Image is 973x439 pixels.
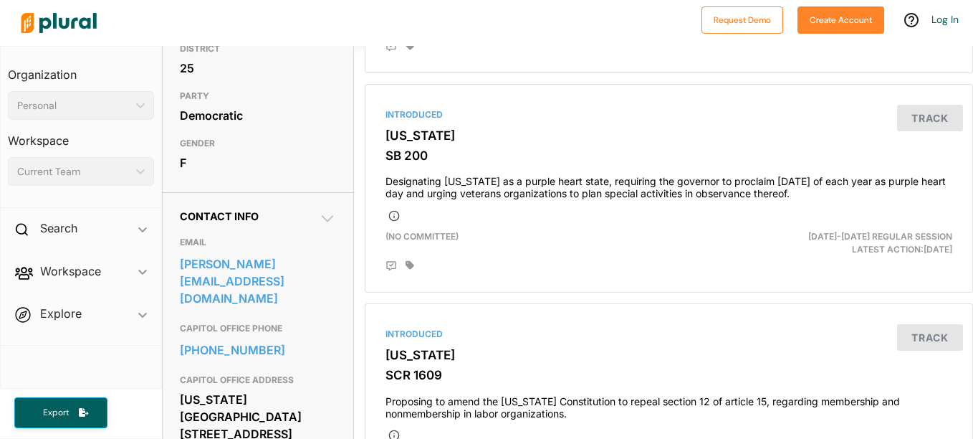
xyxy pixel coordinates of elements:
[406,260,414,270] div: Add tags
[385,328,952,341] div: Introduced
[180,57,336,79] div: 25
[897,324,963,351] button: Track
[385,108,952,121] div: Introduced
[180,320,336,337] h3: CAPITOL OFFICE PHONE
[180,339,336,361] a: [PHONE_NUMBER]
[385,128,952,143] h3: [US_STATE]
[931,13,959,26] a: Log In
[808,231,952,242] span: [DATE]-[DATE] Regular Session
[385,368,952,382] h3: SCR 1609
[40,220,77,236] h2: Search
[701,6,783,34] button: Request Demo
[180,234,336,251] h3: EMAIL
[180,40,336,57] h3: DISTRICT
[180,253,336,309] a: [PERSON_NAME][EMAIL_ADDRESS][DOMAIN_NAME]
[385,169,952,200] h4: Designating [US_STATE] as a purple heart state, requiring the governor to proclaim [DATE] of each...
[8,120,154,151] h3: Workspace
[767,230,963,256] div: Latest Action: [DATE]
[17,98,130,113] div: Personal
[180,210,259,222] span: Contact Info
[180,372,336,389] h3: CAPITOL OFFICE ADDRESS
[180,152,336,174] div: F
[701,11,783,27] a: Request Demo
[797,6,884,34] button: Create Account
[375,230,767,256] div: (no committee)
[385,260,397,272] div: Add Position Statement
[8,54,154,85] h3: Organization
[14,397,107,428] button: Export
[180,88,336,105] h3: PARTY
[385,348,952,362] h3: [US_STATE]
[180,135,336,152] h3: GENDER
[385,389,952,420] h4: Proposing to amend the [US_STATE] Constitution to repeal section 12 of article 15, regarding memb...
[797,11,884,27] a: Create Account
[385,148,952,163] h3: SB 200
[897,105,963,131] button: Track
[180,105,336,126] div: Democratic
[33,407,79,419] span: Export
[17,164,130,179] div: Current Team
